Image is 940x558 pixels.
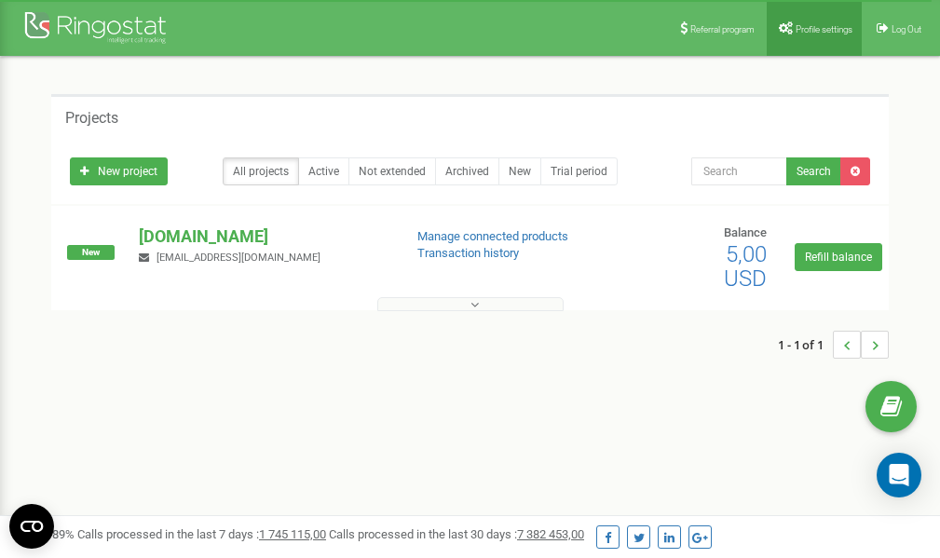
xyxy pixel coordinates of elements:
span: Calls processed in the last 7 days : [77,527,326,541]
span: 5,00 USD [724,241,767,292]
span: Profile settings [796,24,852,34]
span: Calls processed in the last 30 days : [329,527,584,541]
a: New project [70,157,168,185]
a: Archived [435,157,499,185]
span: Log Out [892,24,921,34]
a: Trial period [540,157,618,185]
a: Refill balance [795,243,882,271]
span: Balance [724,225,767,239]
a: New [498,157,541,185]
nav: ... [778,312,889,377]
div: Open Intercom Messenger [877,453,921,497]
u: 1 745 115,00 [259,527,326,541]
span: [EMAIL_ADDRESS][DOMAIN_NAME] [157,252,320,264]
a: Transaction history [417,246,519,260]
h5: Projects [65,110,118,127]
span: New [67,245,115,260]
a: Not extended [348,157,436,185]
a: Manage connected products [417,229,568,243]
span: 1 - 1 of 1 [778,331,833,359]
a: All projects [223,157,299,185]
p: [DOMAIN_NAME] [139,225,387,249]
span: Referral program [690,24,755,34]
input: Search [691,157,787,185]
button: Search [786,157,841,185]
a: Active [298,157,349,185]
u: 7 382 453,00 [517,527,584,541]
button: Open CMP widget [9,504,54,549]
